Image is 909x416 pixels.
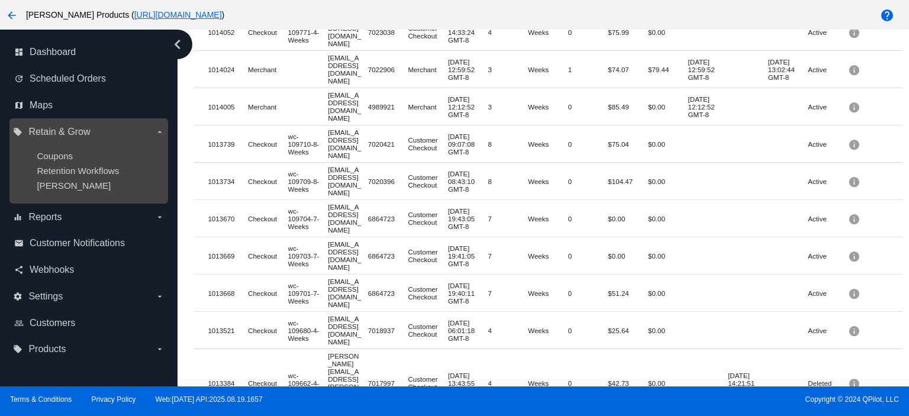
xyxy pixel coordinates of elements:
mat-icon: info [848,135,862,153]
mat-cell: [DATE] 06:01:18 GMT-8 [448,316,488,345]
mat-cell: Deleted [808,376,848,390]
mat-icon: arrow_back [5,8,19,22]
i: arrow_drop_down [155,127,165,137]
span: Coupons [37,151,73,161]
mat-icon: info [848,60,862,79]
i: dashboard [14,47,24,57]
mat-cell: 7017997 [368,376,408,390]
mat-cell: 7 [488,249,528,263]
mat-cell: 0 [568,376,608,390]
mat-cell: Checkout [248,212,288,225]
a: map Maps [14,96,165,115]
i: map [14,101,24,110]
mat-cell: $74.07 [608,63,648,76]
i: email [14,238,24,248]
mat-cell: 7020421 [368,137,408,151]
a: dashboard Dashboard [14,43,165,62]
mat-cell: [DATE] 12:59:52 GMT-8 [688,55,729,84]
span: Retain & Grow [28,127,90,137]
mat-cell: 6864723 [368,249,408,263]
mat-icon: help [880,8,894,22]
mat-icon: info [848,374,862,392]
a: Retention Workflows [37,166,119,176]
mat-cell: Weeks [528,25,568,39]
mat-cell: 0 [568,25,608,39]
mat-cell: 6864723 [368,212,408,225]
mat-cell: Checkout [248,137,288,151]
mat-cell: [EMAIL_ADDRESS][DOMAIN_NAME] [328,14,368,50]
mat-cell: [DATE] 19:41:05 GMT-8 [448,241,488,270]
mat-cell: Active [808,137,848,151]
mat-cell: Checkout [248,175,288,188]
mat-cell: CustomerCheckout [408,282,448,304]
mat-cell: CustomerCheckout [408,372,448,394]
mat-cell: [EMAIL_ADDRESS][DOMAIN_NAME] [328,88,368,125]
mat-icon: info [848,172,862,191]
a: email Customer Notifications [14,234,165,253]
mat-cell: 4 [488,324,528,337]
span: Products [28,344,66,354]
mat-cell: Checkout [248,376,288,390]
mat-cell: Merchant [408,100,448,114]
mat-cell: Weeks [528,376,568,390]
mat-cell: [EMAIL_ADDRESS][DOMAIN_NAME] [328,200,368,237]
mat-cell: 1013668 [208,286,248,300]
mat-cell: $25.64 [608,324,648,337]
mat-cell: 1 [568,63,608,76]
mat-cell: $0.00 [648,25,688,39]
mat-cell: Active [808,25,848,39]
mat-cell: 0 [568,212,608,225]
mat-cell: $104.47 [608,175,648,188]
mat-cell: wc-109709-8-Weeks [288,167,328,196]
mat-cell: 1014005 [208,100,248,114]
mat-icon: info [848,321,862,340]
mat-cell: [EMAIL_ADDRESS][DOMAIN_NAME] [328,125,368,162]
mat-cell: Merchant [248,63,288,76]
mat-cell: 3 [488,63,528,76]
span: Customer Notifications [30,238,125,249]
mat-cell: CustomerCheckout [408,170,448,192]
span: Maps [30,100,53,111]
mat-cell: CustomerCheckout [408,133,448,154]
span: [PERSON_NAME] [37,180,111,191]
i: arrow_drop_down [155,292,165,301]
mat-cell: 4989921 [368,100,408,114]
mat-cell: Weeks [528,212,568,225]
mat-cell: Merchant [248,100,288,114]
mat-cell: 1013521 [208,324,248,337]
mat-cell: wc-109701-7-Weeks [288,279,328,308]
mat-cell: Weeks [528,63,568,76]
mat-cell: 1013669 [208,249,248,263]
mat-cell: Active [808,63,848,76]
mat-cell: 1014024 [208,63,248,76]
mat-cell: $0.00 [648,100,688,114]
mat-cell: 7 [488,212,528,225]
mat-cell: 7020396 [368,175,408,188]
mat-cell: Weeks [528,175,568,188]
span: Copyright © 2024 QPilot, LLC [465,395,899,404]
mat-cell: $0.00 [648,249,688,263]
mat-cell: $0.00 [648,175,688,188]
mat-cell: Checkout [248,286,288,300]
mat-cell: $0.00 [648,376,688,390]
mat-cell: $75.99 [608,25,648,39]
mat-cell: $0.00 [608,212,648,225]
i: local_offer [13,127,22,137]
mat-cell: 0 [568,175,608,188]
mat-icon: info [848,209,862,228]
i: share [14,265,24,275]
mat-cell: 1013670 [208,212,248,225]
i: arrow_drop_down [155,344,165,354]
mat-cell: Weeks [528,249,568,263]
mat-cell: 4 [488,25,528,39]
a: Web:[DATE] API:2025.08.19.1657 [156,395,263,404]
i: people_outline [14,318,24,328]
mat-cell: 7018937 [368,324,408,337]
mat-cell: [EMAIL_ADDRESS][DOMAIN_NAME] [328,275,368,311]
mat-cell: $0.00 [648,137,688,151]
mat-cell: 3 [488,100,528,114]
mat-cell: wc-109710-8-Weeks [288,130,328,159]
mat-cell: Active [808,100,848,114]
mat-cell: Active [808,212,848,225]
mat-cell: CustomerCheckout [408,208,448,229]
